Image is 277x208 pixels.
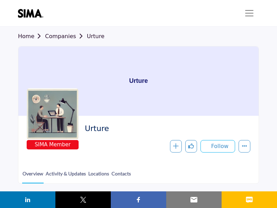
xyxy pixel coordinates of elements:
[45,33,87,40] a: Companies
[85,124,247,133] h2: Urture
[245,196,253,204] img: sms sharing button
[79,196,87,204] img: twitter sharing button
[111,170,131,183] a: Contacts
[239,140,250,153] button: More details
[28,141,77,149] span: SIMA Member
[88,170,109,183] a: Locations
[22,170,44,183] a: Overview
[185,140,197,153] button: Like
[24,196,32,204] img: linkedin sharing button
[134,196,143,204] img: facebook sharing button
[200,140,235,153] button: Follow
[129,46,148,116] h1: Urture
[18,33,45,40] a: Home
[240,6,259,20] button: Toggle navigation
[45,170,86,183] a: Activity & Updates
[87,33,105,40] a: Urture
[190,196,198,204] img: email sharing button
[18,9,47,18] img: site Logo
